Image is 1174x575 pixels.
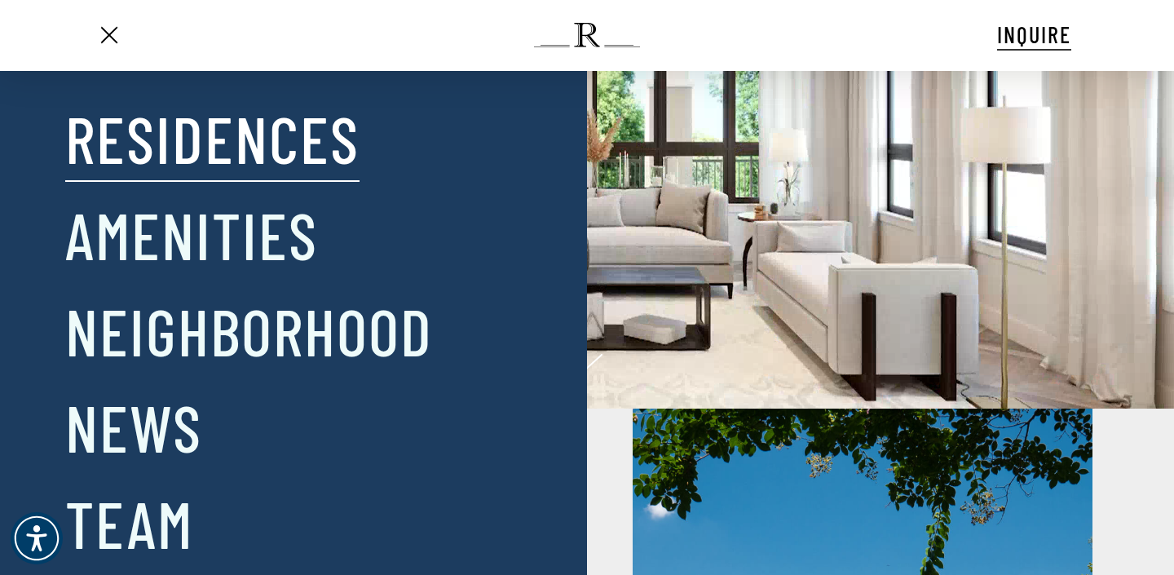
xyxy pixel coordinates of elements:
[65,192,318,276] a: Amenities
[95,27,122,44] a: Navigation Menu
[65,384,202,469] a: News
[997,19,1071,51] a: INQUIRE
[65,95,360,180] a: Residences
[997,20,1071,48] span: INQUIRE
[534,23,639,47] img: The Regent
[65,480,193,565] a: Team
[65,288,433,373] a: Neighborhood
[11,512,63,564] div: Accessibility Menu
